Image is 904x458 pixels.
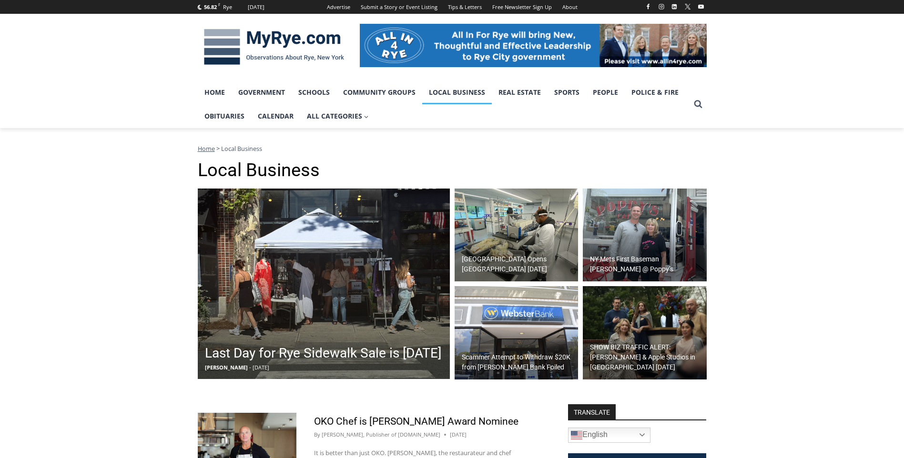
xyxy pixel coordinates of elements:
[642,1,654,12] a: Facebook
[198,189,450,379] a: Last Day for Rye Sidewalk Sale is [DATE] [PERSON_NAME] - [DATE]
[450,430,467,439] time: [DATE]
[223,3,232,11] div: Rye
[314,416,518,427] a: OKO Chef is [PERSON_NAME] Award Nominee
[455,286,579,379] a: Scammer Attempt to Withdraw $20K from [PERSON_NAME] Bank Foiled
[218,2,220,7] span: F
[205,343,441,363] h2: Last Day for Rye Sidewalk Sale is [DATE]
[204,3,217,10] span: 56.82
[251,104,300,128] a: Calendar
[198,144,215,153] a: Home
[248,3,264,11] div: [DATE]
[669,1,680,12] a: Linkedin
[253,364,269,371] span: [DATE]
[690,96,707,113] button: View Search Form
[232,80,292,104] a: Government
[307,111,369,121] span: All Categories
[590,254,704,274] h2: NY Mets First Baseman [PERSON_NAME] @ Poppy’s
[221,144,262,153] span: Local Business
[455,189,579,282] a: [GEOGRAPHIC_DATA] Opens [GEOGRAPHIC_DATA] [DATE]
[198,104,251,128] a: Obituaries
[583,189,707,282] img: (PHOTO: Pete Alonso ("Polar Bear"), first baseman for the New York Mets with Gerry Massinello of ...
[462,254,576,274] h2: [GEOGRAPHIC_DATA] Opens [GEOGRAPHIC_DATA] [DATE]
[695,1,707,12] a: YouTube
[455,286,579,379] img: (PHOTO: Wednesday afternoon April 23, 2025, an attempt by a scammer to withdraw $20,000 cash from...
[198,80,232,104] a: Home
[571,429,582,441] img: en
[216,144,220,153] span: >
[682,1,693,12] a: X
[583,286,707,379] a: SHOW BIZ TRAFFIC ALERT: [PERSON_NAME] & Apple Studios in [GEOGRAPHIC_DATA] [DATE]
[492,80,548,104] a: Real Estate
[583,286,707,379] img: (PHOTO: Film and TV star Jon Hamm will be back in downtown Rye on Wednesday, April 23, 2025 with ...
[336,80,422,104] a: Community Groups
[292,80,336,104] a: Schools
[590,342,704,372] h2: SHOW BIZ TRAFFIC ALERT: [PERSON_NAME] & Apple Studios in [GEOGRAPHIC_DATA] [DATE]
[548,80,586,104] a: Sports
[455,189,579,282] img: (PHOTO: Blood and platelets being processed the New York Blood Center on its new campus at 601 Mi...
[422,80,492,104] a: Local Business
[586,80,625,104] a: People
[322,431,440,438] a: [PERSON_NAME], Publisher of [DOMAIN_NAME]
[583,189,707,282] a: NY Mets First Baseman [PERSON_NAME] @ Poppy’s
[249,364,251,371] span: -
[625,80,685,104] a: Police & Fire
[462,352,576,372] h2: Scammer Attempt to Withdraw $20K from [PERSON_NAME] Bank Foiled
[198,144,707,153] nav: Breadcrumbs
[568,428,650,443] a: English
[198,22,350,72] img: MyRye.com
[198,189,450,379] img: (PHOTO: Customers shopping during 2025 Sidewalk Sale on Purchase St. Credit: Caitlin Rubsamen.)
[198,159,707,181] h1: Local Business
[656,1,667,12] a: Instagram
[568,404,616,419] strong: TRANSLATE
[314,430,320,439] span: By
[198,80,690,129] nav: Primary Navigation
[205,364,248,371] span: [PERSON_NAME]
[300,104,376,128] a: All Categories
[360,24,707,67] img: All in for Rye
